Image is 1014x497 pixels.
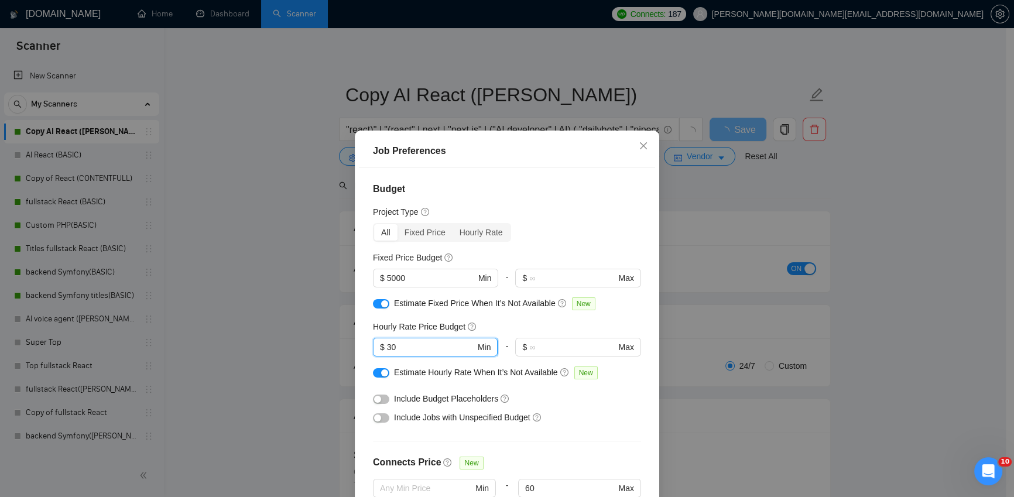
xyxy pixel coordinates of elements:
span: New [574,366,598,379]
div: Job Preferences [373,144,641,158]
h5: Project Type [373,205,419,218]
span: Max [619,272,634,285]
span: Estimate Hourly Rate When It’s Not Available [394,368,558,377]
span: $ [522,272,527,285]
h5: Hourly Rate Price Budget [373,320,465,333]
span: Max [619,482,634,495]
span: $ [522,341,527,354]
span: Include Budget Placeholders [394,394,498,403]
span: question-circle [444,253,454,262]
div: Hourly Rate [453,224,510,241]
span: Min [475,482,489,495]
span: question-circle [533,413,542,422]
span: Estimate Fixed Price When It’s Not Available [394,299,556,308]
span: 10 [998,457,1012,467]
span: Min [478,272,492,285]
input: ∞ [529,341,616,354]
div: All [374,224,398,241]
input: 0 [387,272,476,285]
span: question-circle [558,299,567,308]
span: Include Jobs with Unspecified Budget [394,413,530,422]
div: - [498,269,515,297]
h5: Fixed Price Budget [373,251,442,264]
input: 0 [387,341,475,354]
span: New [460,457,483,469]
span: $ [380,272,385,285]
span: Min [478,341,491,354]
div: Fixed Price [398,224,453,241]
div: - [498,338,515,366]
input: Any Min Price [380,482,473,495]
input: Any Max Price [525,482,616,495]
span: question-circle [560,368,570,377]
h4: Budget [373,182,641,196]
span: $ [380,341,385,354]
h4: Connects Price [373,455,441,469]
span: question-circle [468,322,477,331]
span: Max [619,341,634,354]
span: question-circle [501,394,510,403]
span: question-circle [443,458,453,467]
span: New [572,297,595,310]
input: ∞ [529,272,616,285]
span: close [639,141,648,150]
iframe: Intercom live chat [974,457,1002,485]
span: question-circle [421,207,430,217]
button: Close [628,131,659,162]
